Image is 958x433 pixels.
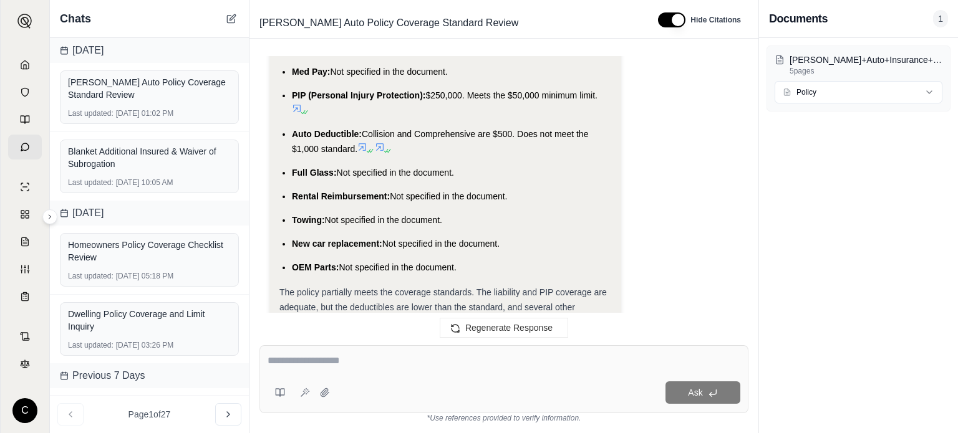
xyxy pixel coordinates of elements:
button: Ask [665,381,740,404]
img: Expand sidebar [17,14,32,29]
span: Hide Citations [690,15,741,25]
p: Forrest's+Auto+Insurance+.pdf [790,54,942,66]
h3: Documents [769,10,828,27]
button: New Chat [224,11,239,26]
span: Auto Deductible: [292,129,362,139]
div: Previous 7 Days [50,363,249,388]
div: Homeowners Policy Coverage Checklist Review [68,239,231,264]
p: 5 pages [790,66,942,76]
a: Custom Report [8,257,42,282]
span: Not specified in the document. [330,67,447,77]
span: Med Pay: [292,67,330,77]
a: Claim Coverage [8,229,42,254]
div: Edit Title [254,13,643,33]
div: [DATE] 10:05 AM [68,178,231,188]
button: [PERSON_NAME]+Auto+Insurance+.pdf5pages [775,54,942,76]
span: Last updated: [68,178,114,188]
span: Chats [60,10,91,27]
span: Not specified in the document. [339,262,456,272]
span: 1 [933,10,948,27]
div: [DATE] [50,201,249,226]
a: Single Policy [8,174,42,199]
span: Page 1 of 27 [128,408,171,421]
a: Documents Vault [8,80,42,105]
span: The policy partially meets the coverage standards. The liability and PIP coverage are adequate, b... [279,287,607,327]
a: Chat [8,135,42,159]
span: Rental Reimbursement: [292,191,390,201]
span: New car replacement: [292,239,382,249]
span: [PERSON_NAME] Auto Policy Coverage Standard Review [254,13,523,33]
div: C [12,398,37,423]
div: [DATE] 03:26 PM [68,340,231,350]
span: Not specified in the document. [390,191,507,201]
span: Regenerate Response [465,323,553,333]
div: Dwelling Policy Coverage and Limit Inquiry [68,308,231,333]
span: Not specified in the document. [337,168,454,178]
span: Last updated: [68,271,114,281]
span: PIP (Personal Injury Protection): [292,90,425,100]
div: [DATE] 05:18 PM [68,271,231,281]
span: Ask [688,388,702,397]
span: $250,000. Meets the $50,000 minimum limit. [425,90,597,100]
a: Prompt Library [8,107,42,132]
div: [DATE] 01:02 PM [68,108,231,118]
div: [PERSON_NAME] Auto Policy Coverage Standard Review [68,76,231,101]
button: Expand sidebar [12,9,37,34]
span: Not specified in the document. [325,215,442,225]
div: Blanket Additional Insured & Waiver of Subrogation [68,145,231,170]
span: OEM Parts: [292,262,339,272]
button: Expand sidebar [42,209,57,224]
a: Home [8,52,42,77]
div: *Use references provided to verify information. [259,413,748,423]
div: [DATE] [50,38,249,63]
a: Contract Analysis [8,324,42,349]
span: Not specified in the document. [382,239,500,249]
span: Full Glass: [292,168,337,178]
span: Collision and Comprehensive are $500. Does not meet the $1,000 standard. [292,129,588,154]
span: Last updated: [68,108,114,118]
a: Coverage Table [8,284,42,309]
span: Towing: [292,215,325,225]
span: Last updated: [68,340,114,350]
button: Regenerate Response [440,318,568,338]
a: Legal Search Engine [8,351,42,376]
a: Policy Comparisons [8,202,42,227]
